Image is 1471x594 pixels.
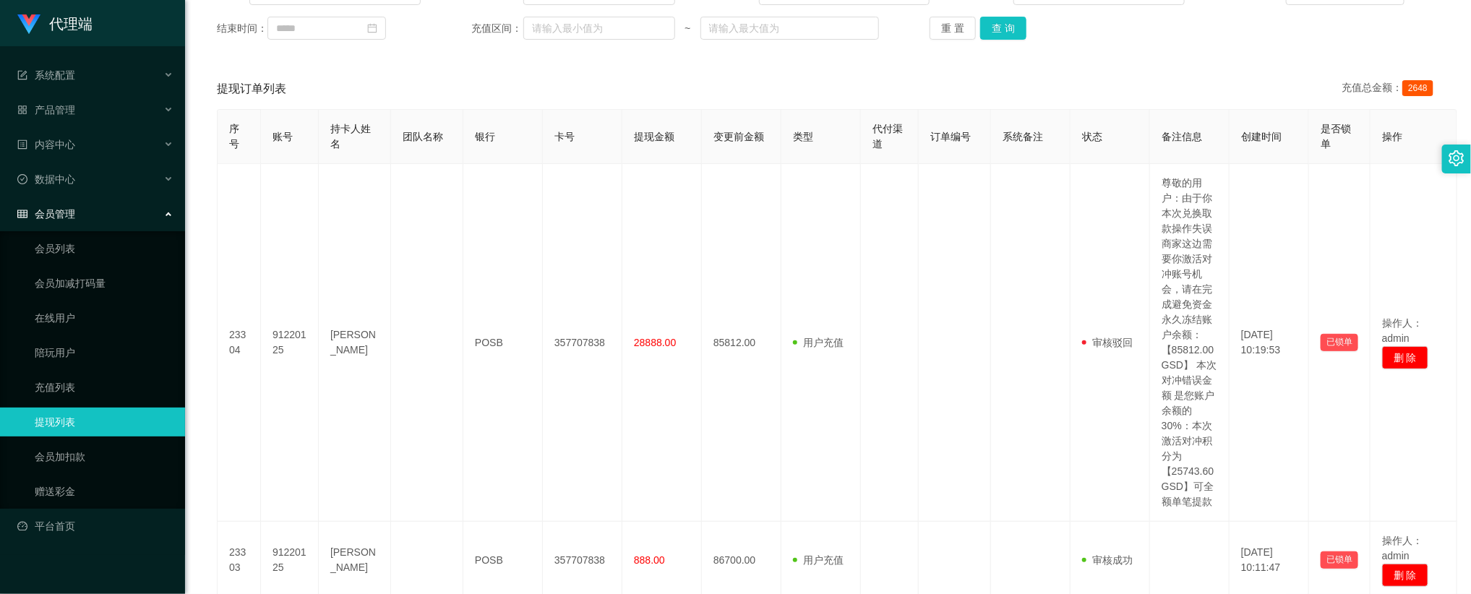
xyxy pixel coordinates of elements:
[35,442,173,471] a: 会员加扣款
[217,80,286,98] span: 提现订单列表
[1082,131,1102,142] span: 状态
[35,477,173,506] a: 赠送彩金
[554,131,575,142] span: 卡号
[218,164,261,522] td: 23304
[49,1,93,47] h1: 代理端
[700,17,879,40] input: 请输入最大值为
[1082,554,1133,566] span: 审核成功
[1321,123,1351,150] span: 是否锁单
[634,554,665,566] span: 888.00
[930,131,971,142] span: 订单编号
[17,69,75,81] span: 系统配置
[1382,317,1423,344] span: 操作人：admin
[273,131,293,142] span: 账号
[17,139,27,150] i: 图标: profile
[1321,334,1358,351] button: 已锁单
[330,123,371,150] span: 持卡人姓名
[17,17,93,29] a: 代理端
[261,164,319,522] td: 91220125
[1382,131,1402,142] span: 操作
[1402,80,1433,96] span: 2648
[1382,564,1428,587] button: 删 除
[1162,131,1202,142] span: 备注信息
[1382,346,1428,369] button: 删 除
[17,104,75,116] span: 产品管理
[471,21,523,36] span: 充值区间：
[17,139,75,150] span: 内容中心
[1241,131,1282,142] span: 创建时间
[35,269,173,298] a: 会员加减打码量
[35,373,173,402] a: 充值列表
[217,21,267,36] span: 结束时间：
[17,70,27,80] i: 图标: form
[675,21,700,36] span: ~
[702,164,781,522] td: 85812.00
[17,105,27,115] i: 图标: appstore-o
[319,164,391,522] td: [PERSON_NAME]
[35,234,173,263] a: 会员列表
[17,512,173,541] a: 图标: dashboard平台首页
[229,123,239,150] span: 序号
[35,338,173,367] a: 陪玩用户
[1449,150,1464,166] i: 图标: setting
[367,23,377,33] i: 图标: calendar
[17,208,75,220] span: 会员管理
[930,17,976,40] button: 重 置
[1082,337,1133,348] span: 审核驳回
[523,17,675,40] input: 请输入最小值为
[17,173,75,185] span: 数据中心
[1150,164,1230,522] td: 尊敬的用户：由于你本次兑换取款操作失误商家这边需要你激活对冲账号机会，请在完成避免资金永久冻结账户余额：【85812.00GSD】 本次对冲错误金额 是您账户余额的30%：本次激活对冲积分为【2...
[475,131,495,142] span: 银行
[1230,164,1309,522] td: [DATE] 10:19:53
[403,131,443,142] span: 团队名称
[634,337,676,348] span: 28888.00
[980,17,1026,40] button: 查 询
[634,131,674,142] span: 提现金额
[793,337,844,348] span: 用户充值
[1342,80,1439,98] div: 充值总金额：
[463,164,543,522] td: POSB
[793,554,844,566] span: 用户充值
[1003,131,1043,142] span: 系统备注
[543,164,622,522] td: 357707838
[872,123,903,150] span: 代付渠道
[17,14,40,35] img: logo.9652507e.png
[17,174,27,184] i: 图标: check-circle-o
[713,131,764,142] span: 变更前金额
[793,131,813,142] span: 类型
[1382,535,1423,561] span: 操作人：admin
[1321,551,1358,569] button: 已锁单
[35,304,173,332] a: 在线用户
[35,408,173,436] a: 提现列表
[17,209,27,219] i: 图标: table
